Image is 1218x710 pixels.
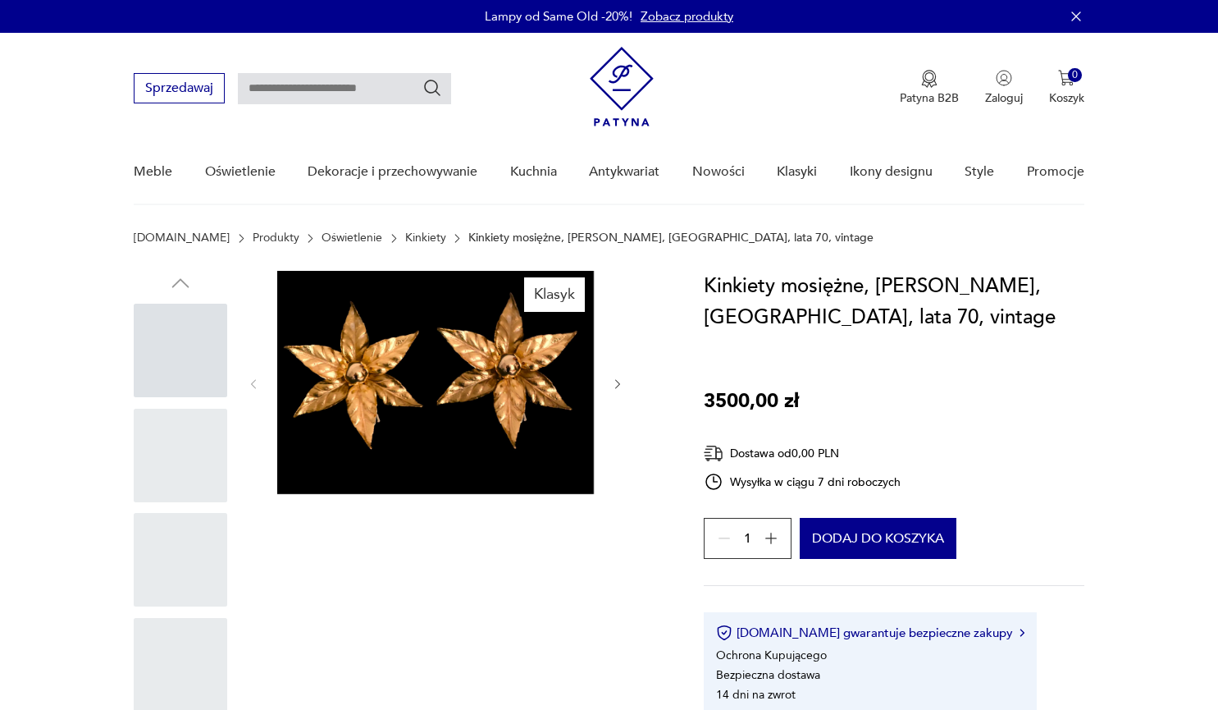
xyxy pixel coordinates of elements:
button: Zaloguj [985,70,1023,106]
img: Zdjęcie produktu Kinkiety mosiężne, Willy Daro, Belgia, lata 70, vintage [277,271,594,494]
a: Oświetlenie [322,231,382,245]
a: Sprzedawaj [134,84,225,95]
img: Ikona medalu [921,70,937,88]
li: 14 dni na zwrot [716,687,796,703]
span: 1 [744,534,751,544]
img: Patyna - sklep z meblami i dekoracjami vintage [590,47,654,126]
div: Klasyk [524,277,585,312]
div: Wysyłka w ciągu 7 dni roboczych [704,472,901,492]
p: Koszyk [1049,90,1084,106]
img: Ikona koszyka [1058,70,1074,86]
a: Zobacz produkty [641,8,733,25]
button: 0Koszyk [1049,70,1084,106]
a: [DOMAIN_NAME] [134,231,230,245]
img: Ikona certyfikatu [716,625,732,641]
li: Ochrona Kupującego [716,648,827,663]
h1: Kinkiety mosiężne, [PERSON_NAME], [GEOGRAPHIC_DATA], lata 70, vintage [704,271,1083,333]
a: Ikona medaluPatyna B2B [900,70,959,106]
a: Style [965,140,994,204]
a: Ikony designu [850,140,933,204]
div: 0 [1068,68,1082,82]
a: Kuchnia [510,140,557,204]
p: Zaloguj [985,90,1023,106]
div: Dostawa od 0,00 PLN [704,443,901,464]
a: Dekoracje i przechowywanie [308,140,477,204]
img: Ikonka użytkownika [996,70,1012,86]
img: Ikona dostawy [704,443,723,464]
button: Dodaj do koszyka [800,518,956,559]
p: 3500,00 zł [704,386,799,417]
a: Promocje [1027,140,1084,204]
p: Lampy od Same Old -20%! [485,8,632,25]
a: Antykwariat [589,140,659,204]
a: Klasyki [777,140,817,204]
a: Meble [134,140,172,204]
p: Patyna B2B [900,90,959,106]
a: Produkty [253,231,299,245]
img: Ikona strzałki w prawo [1020,629,1024,637]
li: Bezpieczna dostawa [716,667,820,683]
button: Szukaj [422,78,442,98]
button: Patyna B2B [900,70,959,106]
button: Sprzedawaj [134,73,225,103]
a: Kinkiety [405,231,446,245]
p: Kinkiety mosiężne, [PERSON_NAME], [GEOGRAPHIC_DATA], lata 70, vintage [468,231,874,245]
a: Oświetlenie [205,140,276,204]
button: [DOMAIN_NAME] gwarantuje bezpieczne zakupy [716,625,1024,641]
a: Nowości [692,140,745,204]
